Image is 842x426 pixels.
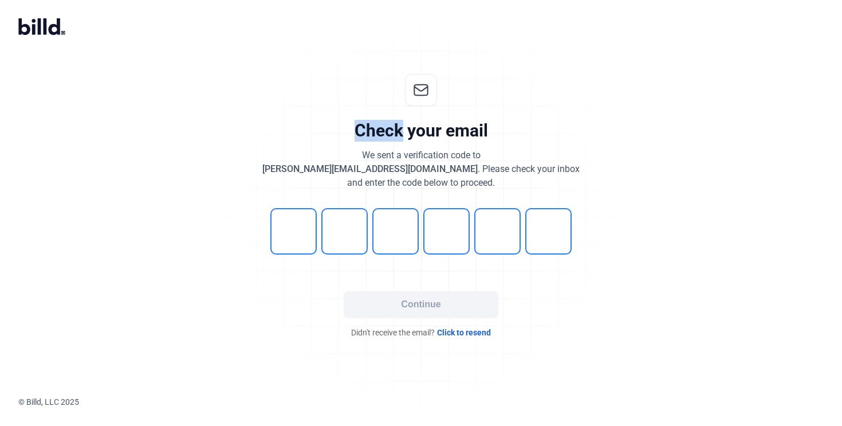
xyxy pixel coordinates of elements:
[437,327,491,338] span: Click to resend
[249,327,593,338] div: Didn't receive the email?
[262,163,478,174] span: [PERSON_NAME][EMAIL_ADDRESS][DOMAIN_NAME]
[18,396,842,408] div: © Billd, LLC 2025
[355,120,488,142] div: Check your email
[344,291,498,318] button: Continue
[262,148,580,190] div: We sent a verification code to . Please check your inbox and enter the code below to proceed.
